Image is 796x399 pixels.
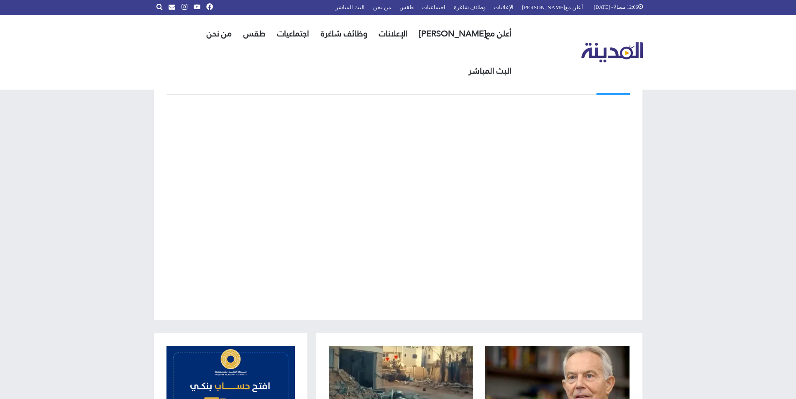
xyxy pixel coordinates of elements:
a: اجتماعيات [271,15,315,52]
a: وظائف شاغرة [315,15,373,52]
a: البث المباشر [463,52,517,90]
img: تلفزيون المدينة [581,42,643,63]
a: أعلن مع[PERSON_NAME] [413,15,517,52]
a: من نحن [201,15,238,52]
a: الإعلانات [373,15,413,52]
a: طقس [238,15,271,52]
